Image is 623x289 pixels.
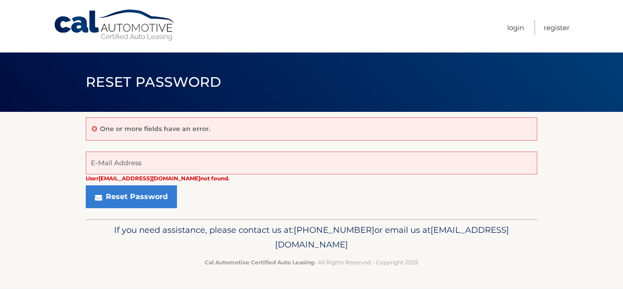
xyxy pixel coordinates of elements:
[86,74,221,90] span: Reset Password
[294,225,374,235] span: [PHONE_NUMBER]
[205,259,314,266] strong: Cal Automotive Certified Auto Leasing
[507,20,524,35] a: Login
[92,257,531,267] p: - All Rights Reserved - Copyright 2025
[86,185,177,208] button: Reset Password
[86,175,229,182] strong: User [EMAIL_ADDRESS][DOMAIN_NAME] not found.
[100,125,210,133] p: One or more fields have an error.
[86,152,537,174] input: E-Mail Address
[53,9,177,42] a: Cal Automotive
[275,225,509,250] span: [EMAIL_ADDRESS][DOMAIN_NAME]
[92,223,531,252] p: If you need assistance, please contact us at: or email us at
[544,20,570,35] a: Register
